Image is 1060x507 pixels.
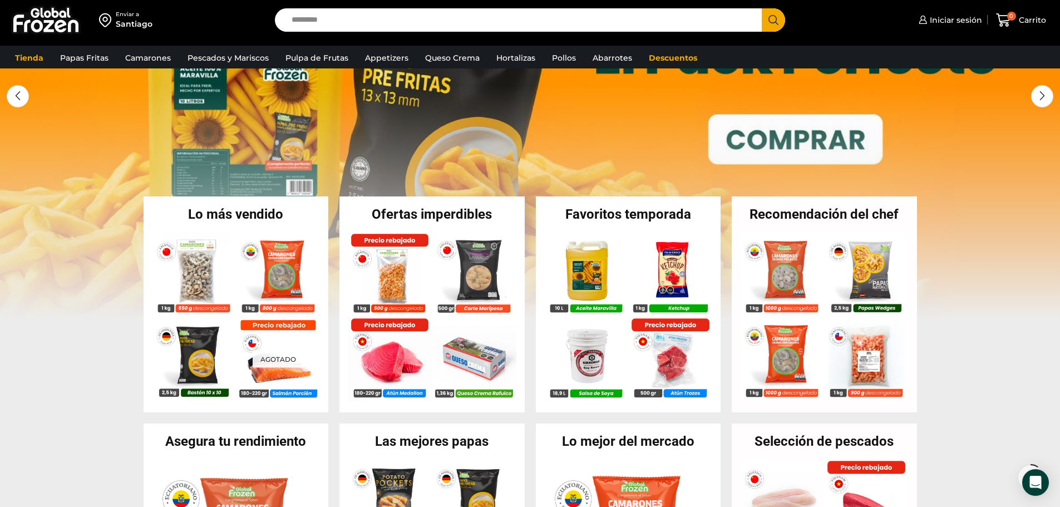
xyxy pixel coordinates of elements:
h2: Asegura tu rendimiento [144,435,329,448]
h2: Lo mejor del mercado [536,435,721,448]
h2: Favoritos temporada [536,208,721,221]
a: Appetizers [359,47,414,68]
a: Queso Crema [420,47,485,68]
a: Pollos [546,47,581,68]
div: Previous slide [7,85,29,107]
h2: Lo más vendido [144,208,329,221]
p: Agotado [252,351,303,368]
a: Iniciar sesión [916,9,982,31]
h2: Ofertas imperdibles [339,208,525,221]
button: Search button [762,8,785,32]
div: Santiago [116,18,152,29]
h2: Recomendación del chef [732,208,917,221]
span: 0 [1007,12,1016,21]
a: Abarrotes [587,47,638,68]
a: Hortalizas [491,47,541,68]
span: Carrito [1016,14,1046,26]
div: Enviar a [116,11,152,18]
div: Next slide [1031,85,1053,107]
a: 0 Carrito [993,7,1049,33]
a: Papas Fritas [55,47,114,68]
img: address-field-icon.svg [99,11,116,29]
a: Pulpa de Frutas [280,47,354,68]
a: Pescados y Mariscos [182,47,274,68]
a: Tienda [9,47,49,68]
h2: Las mejores papas [339,435,525,448]
a: Camarones [120,47,176,68]
a: Descuentos [643,47,703,68]
div: Open Intercom Messenger [1022,469,1049,496]
h2: Selección de pescados [732,435,917,448]
span: Iniciar sesión [927,14,982,26]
